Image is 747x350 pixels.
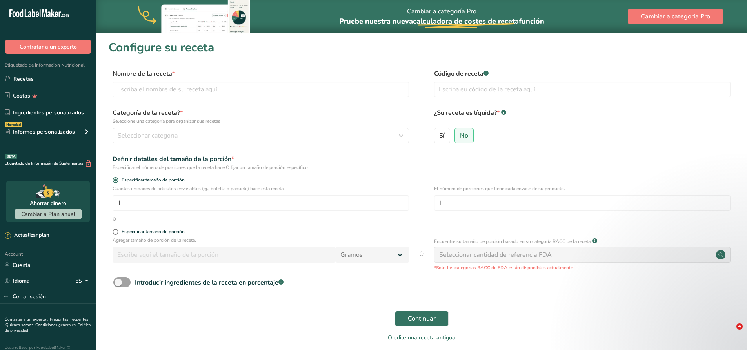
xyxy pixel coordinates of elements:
div: Introducir ingredientes de la receta en porcentaje [135,278,284,287]
p: Encuentre su tamaño de porción basado en su categoría RACC de la receta [434,238,591,245]
span: Especificar tamaño de porción [118,177,185,183]
button: Cambiar a categoría Pro [628,9,723,24]
div: Novedad [5,122,22,127]
div: Actualizar plan [5,232,49,239]
h1: Configure su receta [109,39,734,56]
button: Cambiar a Plan anual [15,209,82,219]
p: Cuántas unidades de artículos envasables (ej., botella o paquete) hace esta receta. [113,185,409,192]
span: calculadora de costes de receta [413,16,519,26]
a: Política de privacidad [5,322,91,333]
button: Seleccionar categoría [113,128,409,143]
a: Idioma [5,274,30,288]
div: Especificar tamaño de porción [122,229,185,235]
a: Quiénes somos . [5,322,35,328]
span: Continuar [408,314,436,323]
a: Contratar a un experto . [5,317,48,322]
iframe: Intercom live chat [720,323,739,342]
a: O edite una receta antigua [388,334,455,341]
span: No [460,132,468,140]
span: Cambiar a Plan anual [21,210,75,218]
div: Informes personalizados [5,128,75,136]
div: Definir detalles del tamaño de la porción [113,154,409,164]
button: Contratar a un experto [5,40,91,54]
div: O [113,216,116,223]
div: BETA [5,154,17,159]
input: Escriba el nombre de su receta aquí [113,82,409,97]
p: Agregar tamaño de porción de la receta. [113,237,409,244]
span: Pruebe nuestra nueva función [339,16,544,26]
span: O [419,249,424,271]
span: 4 [736,323,743,330]
a: Preguntas frecuentes . [5,317,88,328]
label: Nombre de la receta [113,69,409,78]
input: Escriba eu código de la receta aquí [434,82,731,97]
div: Ahorrar dinero [30,199,66,207]
span: Sí [439,132,445,140]
button: Continuar [395,311,449,326]
span: Cambiar a categoría Pro [641,12,710,21]
label: Código de receta [434,69,731,78]
span: Seleccionar categoría [118,131,178,140]
label: ¿Su receta es líquida? [434,108,731,125]
div: ES [75,276,91,285]
div: Cambiar a categoría Pro [339,0,544,33]
p: Seleccione una categoría para organizar sus recetas [113,118,409,125]
p: El número de porciones que tiene cada envase de su producto. [434,185,731,192]
a: Condiciones generales . [35,322,78,328]
div: Seleccionar cantidad de referencia FDA [439,250,552,259]
div: Especificar el número de porciones que la receta hace O fijar un tamaño de porción específico [113,164,409,171]
label: Categoría de la receta? [113,108,409,125]
input: Escribe aquí el tamaño de la porción [113,247,336,263]
p: *Solo las categorías RACC de FDA están disponibles actualmente [434,264,731,271]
